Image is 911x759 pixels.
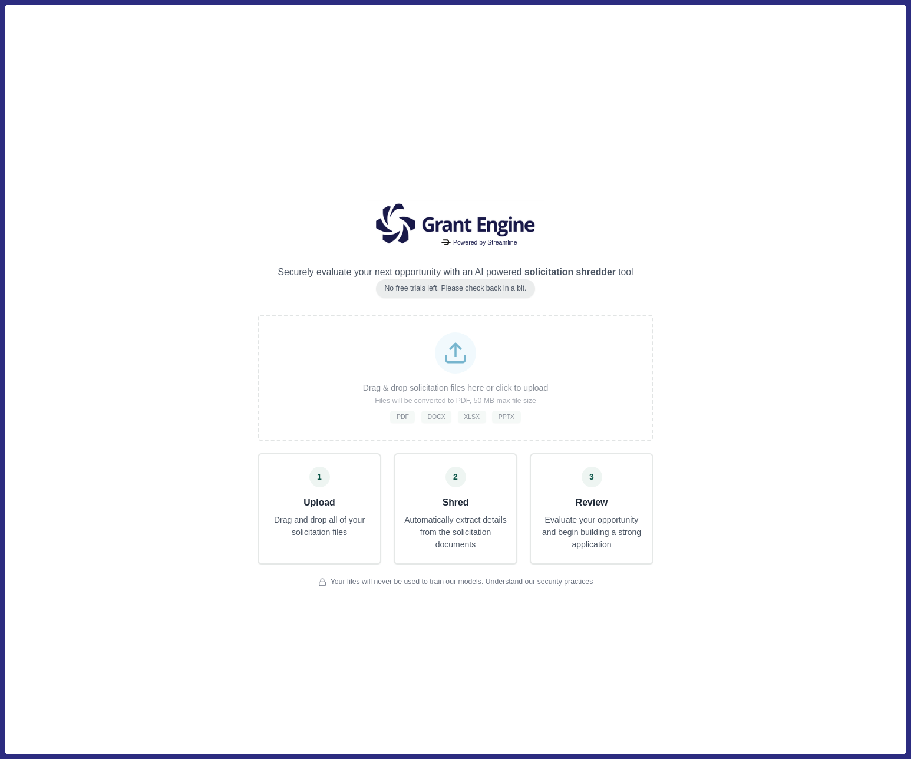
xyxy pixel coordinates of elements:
img: Powered by Streamline Logo [441,239,451,246]
span: Your files will never be used to train our models. Understand our [331,577,593,588]
div: Powered by Streamline [439,236,519,249]
span: 1 [317,471,322,483]
span: XLSX [464,412,480,421]
span: 2 [453,471,458,483]
span: DOCX [427,412,445,421]
span: PDF [397,412,409,421]
p: Files will be converted to PDF, 50 MB max file size [375,396,536,407]
div: No free trials left. Please check back in a bit. [376,279,534,298]
span: solicitation shredder [522,267,619,277]
p: Securely evaluate your next opportunity with an AI powered tool [278,265,633,280]
h3: Shred [403,496,508,510]
p: Drag and drop all of your solicitation files [263,514,376,539]
a: security practices [537,577,593,586]
span: PPTX [499,412,514,421]
h3: Upload [263,496,376,510]
h3: Review [539,496,644,510]
p: Drag & drop solicitation files here or click to upload [363,382,548,394]
span: 3 [589,471,594,483]
p: Automatically extract details from the solicitation documents [403,514,508,551]
p: Evaluate your opportunity and begin building a strong application [539,514,644,551]
img: Grantengine Logo [367,200,544,248]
